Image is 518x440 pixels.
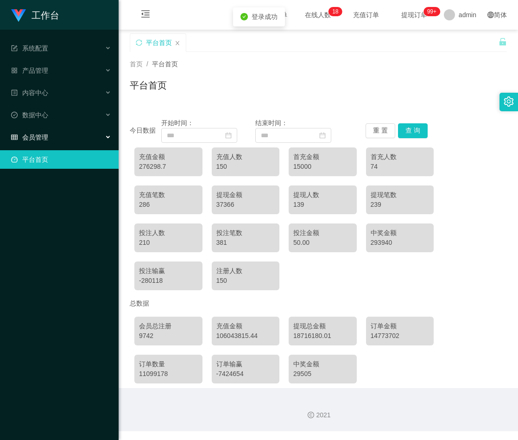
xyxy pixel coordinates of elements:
div: 286 [139,200,198,210]
div: 18716180.01 [293,331,352,341]
div: 37366 [216,200,275,210]
div: 239 [371,200,430,210]
div: 总数据 [130,295,507,312]
i: 图标: global [487,12,494,18]
div: 首充人数 [371,152,430,162]
span: 会员管理 [11,134,48,141]
button: 重 置 [366,123,395,138]
div: 充值金额 [139,152,198,162]
div: 381 [216,238,275,248]
div: 139 [293,200,352,210]
span: 开始时间： [161,119,194,127]
div: 提现金额 [216,190,275,200]
i: 图标: appstore-o [11,67,18,74]
div: 50.00 [293,238,352,248]
i: 图标: calendar [319,132,326,139]
div: 充值笔数 [139,190,198,200]
span: / [146,60,148,68]
span: 首页 [130,60,143,68]
h1: 工作台 [32,0,59,30]
div: 2021 [126,410,511,420]
i: 图标: copyright [308,412,314,418]
div: 提现笔数 [371,190,430,200]
p: 1 [332,7,335,16]
div: 9742 [139,331,198,341]
div: 首充金额 [293,152,352,162]
div: 276298.7 [139,162,198,172]
div: 投注输赢 [139,266,198,276]
span: 充值订单 [348,12,384,18]
span: 数据中心 [11,111,48,119]
button: 查 询 [398,123,428,138]
div: 充值人数 [216,152,275,162]
span: 内容中心 [11,89,48,96]
p: 8 [335,7,339,16]
i: 图标: menu-fold [130,0,161,30]
div: 会员总注册 [139,321,198,331]
div: 投注笔数 [216,228,275,238]
div: 293940 [371,238,430,248]
i: 图标: profile [11,89,18,96]
sup: 979 [423,7,440,16]
div: 14773702 [371,331,430,341]
div: 74 [371,162,430,172]
div: 提现人数 [293,190,352,200]
div: 今日数据 [130,126,161,135]
div: 平台首页 [146,34,172,51]
h1: 平台首页 [130,78,167,92]
i: 图标: calendar [225,132,232,139]
div: 15000 [293,162,352,172]
i: 图标: setting [504,96,514,107]
span: 平台首页 [152,60,178,68]
i: icon: check-circle [240,13,248,20]
a: 图标: dashboard平台首页 [11,150,111,169]
a: 工作台 [11,11,59,19]
div: 210 [139,238,198,248]
i: 图标: close [175,40,180,46]
div: -280118 [139,276,198,286]
span: 结束时间： [255,119,288,127]
div: 提现总金额 [293,321,352,331]
div: 投注人数 [139,228,198,238]
span: 在线人数 [300,12,335,18]
div: 150 [216,162,275,172]
div: 订单金额 [371,321,430,331]
div: 150 [216,276,275,286]
span: 系统配置 [11,45,48,52]
span: 产品管理 [11,67,48,74]
div: 注册人数 [216,266,275,276]
img: logo.9652507e.png [11,9,26,22]
i: 图标: check-circle-o [11,112,18,118]
div: 中奖金额 [371,228,430,238]
i: 图标: unlock [499,38,507,46]
sup: 18 [328,7,342,16]
div: 投注金额 [293,228,352,238]
i: 图标: form [11,45,18,51]
i: 图标: sync [136,39,142,46]
span: 提现订单 [397,12,432,18]
div: 106043815.44 [216,331,275,341]
div: 充值金额 [216,321,275,331]
span: 登录成功 [252,13,278,20]
i: 图标: table [11,134,18,140]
